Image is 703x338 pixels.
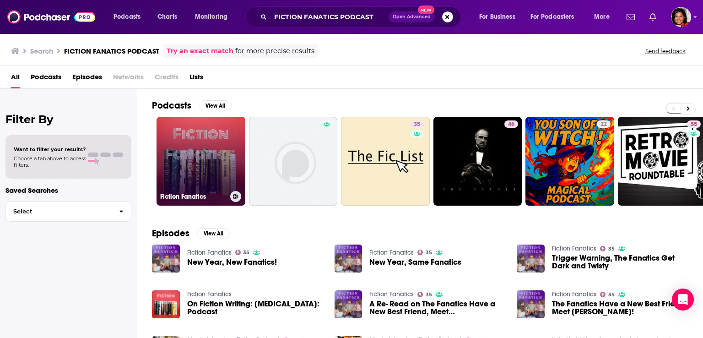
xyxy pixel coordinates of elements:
span: 35 [426,293,432,297]
a: Show notifications dropdown [646,9,660,25]
div: Search podcasts, credits, & more... [254,6,470,27]
h3: Fiction Fanatics [160,193,227,201]
span: 35 [608,247,615,251]
span: 35 [608,293,615,297]
a: New Year, New Fanatics! [187,258,277,266]
button: Send feedback [643,47,688,55]
a: Try an exact match [167,46,233,56]
span: Networks [113,70,144,88]
span: Monitoring [195,11,227,23]
a: A Re- Read on The Fanatics Have a New Best Friend, Meet Kate Goldbeck! [369,300,506,316]
a: Fiction Fanatics [552,245,596,252]
button: Open AdvancedNew [389,11,435,22]
h3: Search [30,47,53,55]
img: New Year, New Fanatics! [152,245,180,273]
span: Credits [155,70,178,88]
img: User Profile [671,7,691,27]
a: Fiction Fanatics [157,117,245,206]
a: Fiction Fanatics [187,290,232,298]
button: open menu [588,10,621,24]
a: Podcasts [31,70,61,88]
span: A Re- Read on The Fanatics Have a New Best Friend, Meet [PERSON_NAME]! [369,300,506,316]
button: open menu [525,10,588,24]
h3: FICTION FANATICS PODCAST [64,47,159,55]
img: A Re- Read on The Fanatics Have a New Best Friend, Meet Kate Goldbeck! [335,290,362,318]
span: 35 [414,120,420,129]
img: On Fiction Writing: Option 2: Podcast [152,290,180,318]
a: The Fanatics Have a New Best Friend, Meet Kate Goldbeck! [552,300,688,316]
a: EpisodesView All [152,228,230,239]
button: open menu [189,10,239,24]
a: Show notifications dropdown [623,9,638,25]
a: Fiction Fanatics [369,290,414,298]
img: The Fanatics Have a New Best Friend, Meet Kate Goldbeck! [517,290,545,318]
a: All [11,70,20,88]
button: Select [5,201,131,222]
span: Charts [157,11,177,23]
span: For Business [479,11,515,23]
a: On Fiction Writing: Option 2: Podcast [187,300,324,316]
h2: Episodes [152,228,189,239]
span: 55 [691,120,697,129]
h2: Filter By [5,113,131,126]
span: More [594,11,610,23]
span: Select [6,208,112,214]
a: Episodes [72,70,102,88]
a: 35 [600,292,615,297]
span: for more precise results [235,46,314,56]
span: 22 [600,120,607,129]
button: View All [197,228,230,239]
a: 35 [417,292,432,297]
a: 46 [504,120,518,128]
a: 22 [597,120,611,128]
span: Want to filter your results? [14,146,86,153]
span: Choose a tab above to access filters. [14,155,86,168]
span: Open Advanced [393,15,431,19]
span: For Podcasters [530,11,574,23]
input: Search podcasts, credits, & more... [270,10,389,24]
a: 35 [341,117,430,206]
span: On Fiction Writing: [MEDICAL_DATA]: Podcast [187,300,324,316]
a: Lists [189,70,203,88]
a: 46 [433,117,522,206]
a: 35 [410,120,424,128]
img: Podchaser - Follow, Share and Rate Podcasts [7,8,95,26]
h2: Podcasts [152,100,191,111]
a: New Year, Same Fanatics [369,258,461,266]
span: New [418,5,434,14]
a: 35 [235,250,250,255]
span: The Fanatics Have a New Best Friend, Meet [PERSON_NAME]! [552,300,688,316]
a: 55 [687,120,701,128]
a: Charts [151,10,183,24]
span: 35 [426,251,432,255]
span: Podcasts [114,11,141,23]
p: Saved Searches [5,186,131,195]
button: open menu [473,10,527,24]
span: 35 [243,251,249,255]
button: Show profile menu [671,7,691,27]
a: 35 [417,250,432,255]
img: Trigger Warning, The Fanatics Get Dark and Twisty [517,245,545,273]
a: 35 [600,246,615,251]
a: 22 [525,117,614,206]
a: Fiction Fanatics [552,290,596,298]
a: New Year, Same Fanatics [335,245,362,273]
button: View All [199,100,232,111]
a: Fiction Fanatics [369,249,414,256]
a: Trigger Warning, The Fanatics Get Dark and Twisty [552,254,688,270]
button: open menu [107,10,152,24]
a: PodcastsView All [152,100,232,111]
a: Fiction Fanatics [187,249,232,256]
span: 46 [508,120,514,129]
